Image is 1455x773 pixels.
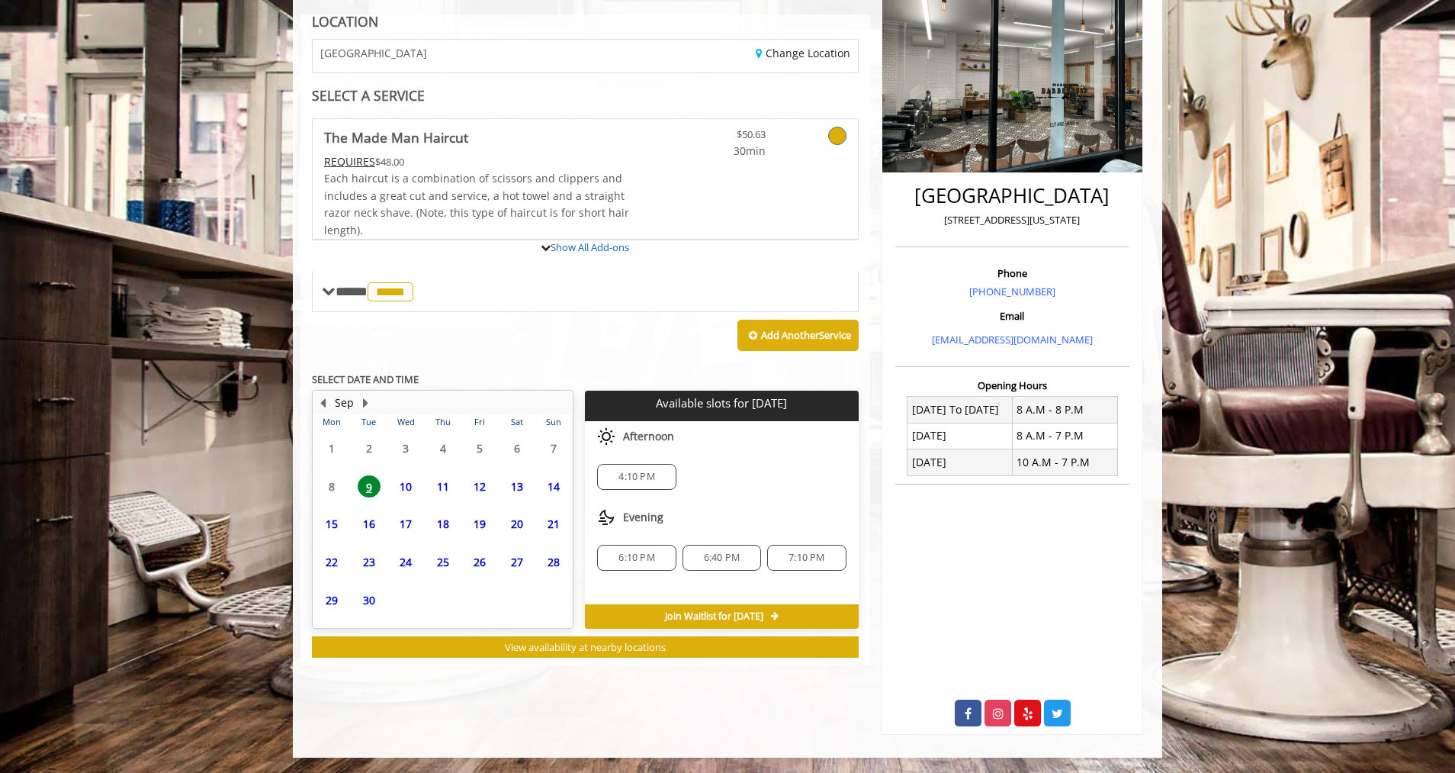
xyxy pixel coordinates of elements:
[461,414,498,430] th: Fri
[542,475,565,498] span: 14
[665,610,763,623] span: Join Waitlist for [DATE]
[932,333,1093,346] a: [EMAIL_ADDRESS][DOMAIN_NAME]
[498,467,535,505] td: Select day13
[432,475,454,498] span: 11
[324,153,631,170] div: $48.00
[506,551,528,573] span: 27
[358,589,381,611] span: 30
[387,414,424,430] th: Wed
[324,171,629,237] span: Each haircut is a combination of scissors and clippers and includes a great cut and service, a ho...
[899,311,1126,321] h3: Email
[312,636,859,659] button: View availability at nearby locations
[551,240,629,254] a: Show All Add-ons
[320,551,343,573] span: 22
[498,505,535,543] td: Select day20
[312,239,859,240] div: The Made Man Haircut Add-onS
[387,505,424,543] td: Select day17
[895,380,1129,391] h3: Opening Hours
[907,397,1013,423] td: [DATE] To [DATE]
[313,581,350,619] td: Select day29
[312,89,859,103] div: SELECT A SERVICE
[461,543,498,581] td: Select day26
[320,513,343,535] span: 15
[313,543,350,581] td: Select day22
[468,475,491,498] span: 12
[350,581,387,619] td: Select day30
[387,543,424,581] td: Select day24
[704,552,740,564] span: 6:40 PM
[899,185,1126,207] h2: [GEOGRAPHIC_DATA]
[535,467,573,505] td: Select day14
[676,143,766,159] span: 30min
[358,475,381,498] span: 9
[761,328,851,342] b: Add Another Service
[387,467,424,505] td: Select day10
[312,12,378,31] b: LOCATION
[316,395,329,411] button: Previous Month
[461,505,498,543] td: Select day19
[432,513,454,535] span: 18
[320,589,343,611] span: 29
[350,414,387,430] th: Tue
[506,475,528,498] span: 13
[498,543,535,581] td: Select day27
[542,551,565,573] span: 28
[623,511,663,523] span: Evening
[623,430,674,443] span: Afternoon
[789,552,824,564] span: 7:10 PM
[597,427,615,446] img: afternoon slots
[618,471,654,483] span: 4:10 PM
[535,543,573,581] td: Select day28
[394,513,417,535] span: 17
[591,397,852,410] p: Available slots for [DATE]
[312,372,419,386] b: SELECT DATE AND TIME
[394,475,417,498] span: 10
[907,423,1013,449] td: [DATE]
[424,543,461,581] td: Select day25
[618,552,654,564] span: 6:10 PM
[542,513,565,535] span: 21
[1012,423,1117,449] td: 8 A.M - 7 P.M
[498,414,535,430] th: Sat
[424,467,461,505] td: Select day11
[676,119,766,159] a: $50.63
[969,285,1055,298] a: [PHONE_NUMBER]
[432,551,454,573] span: 25
[350,467,387,505] td: Select day9
[1012,397,1117,423] td: 8 A.M - 8 P.M
[358,551,381,573] span: 23
[320,47,427,59] span: [GEOGRAPHIC_DATA]
[597,508,615,527] img: evening slots
[468,513,491,535] span: 19
[1012,449,1117,475] td: 10 A.M - 7 P.M
[358,513,381,535] span: 16
[313,505,350,543] td: Select day15
[335,395,354,411] button: Sep
[737,320,859,352] button: Add AnotherService
[424,414,461,430] th: Thu
[899,268,1126,279] h3: Phone
[683,545,761,571] div: 6:40 PM
[468,551,491,573] span: 26
[767,545,846,571] div: 7:10 PM
[359,395,371,411] button: Next Month
[535,414,573,430] th: Sun
[313,414,350,430] th: Mon
[506,513,528,535] span: 20
[394,551,417,573] span: 24
[324,154,375,169] span: This service needs some Advance to be paid before we block your appointment
[756,46,850,60] a: Change Location
[907,449,1013,475] td: [DATE]
[350,543,387,581] td: Select day23
[324,127,468,148] b: The Made Man Haircut
[505,640,666,654] span: View availability at nearby locations
[899,212,1126,228] p: [STREET_ADDRESS][US_STATE]
[350,505,387,543] td: Select day16
[535,505,573,543] td: Select day21
[461,467,498,505] td: Select day12
[597,464,676,490] div: 4:10 PM
[424,505,461,543] td: Select day18
[597,545,676,571] div: 6:10 PM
